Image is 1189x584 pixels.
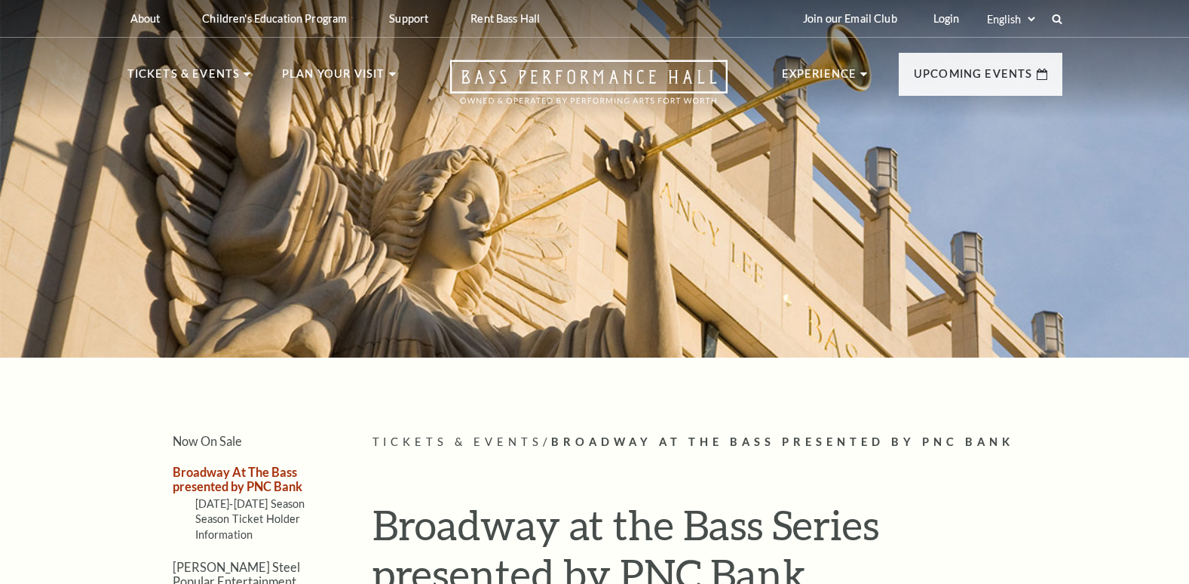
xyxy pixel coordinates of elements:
[127,65,241,92] p: Tickets & Events
[914,65,1033,92] p: Upcoming Events
[470,12,540,25] p: Rent Bass Hall
[984,12,1037,26] select: Select:
[202,12,347,25] p: Children's Education Program
[195,497,305,510] a: [DATE]-[DATE] Season
[282,65,385,92] p: Plan Your Visit
[389,12,428,25] p: Support
[372,433,1062,452] p: /
[372,435,544,448] span: Tickets & Events
[173,434,242,448] a: Now On Sale
[130,12,161,25] p: About
[173,465,302,493] a: Broadway At The Bass presented by PNC Bank
[551,435,1014,448] span: Broadway At The Bass presented by PNC Bank
[782,65,857,92] p: Experience
[195,512,301,540] a: Season Ticket Holder Information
